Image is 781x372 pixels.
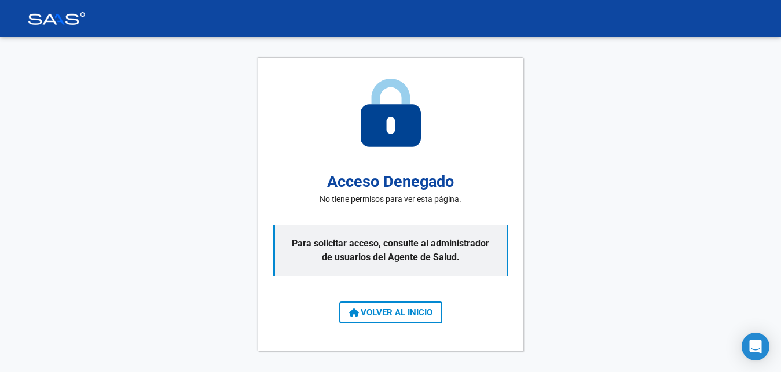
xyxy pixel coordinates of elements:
[361,79,421,147] img: access-denied
[349,307,432,318] span: VOLVER AL INICIO
[28,12,86,25] img: Logo SAAS
[327,170,454,194] h2: Acceso Denegado
[273,225,508,276] p: Para solicitar acceso, consulte al administrador de usuarios del Agente de Salud.
[320,193,461,205] p: No tiene permisos para ver esta página.
[742,333,769,360] div: Open Intercom Messenger
[339,301,442,323] button: VOLVER AL INICIO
